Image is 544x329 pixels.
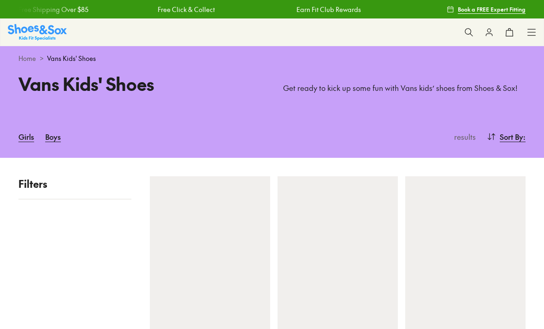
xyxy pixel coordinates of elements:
[458,5,526,13] span: Book a FREE Expert Fitting
[283,83,526,93] p: Get ready to kick up some fun with Vans kids’ shoes from Shoes & Sox!
[18,54,526,63] div: >
[18,54,36,63] a: Home
[18,126,34,147] a: Girls
[447,1,526,18] a: Book a FREE Expert Fitting
[500,131,523,142] span: Sort By
[18,71,261,97] h1: Vans Kids' Shoes
[450,131,476,142] p: results
[487,126,526,147] button: Sort By:
[157,5,214,14] a: Free Click & Collect
[8,24,67,40] a: Shoes & Sox
[45,126,61,147] a: Boys
[8,24,67,40] img: SNS_Logo_Responsive.svg
[296,5,361,14] a: Earn Fit Club Rewards
[47,54,96,63] span: Vans Kids' Shoes
[523,131,526,142] span: :
[18,5,88,14] a: Free Shipping Over $85
[18,176,131,191] p: Filters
